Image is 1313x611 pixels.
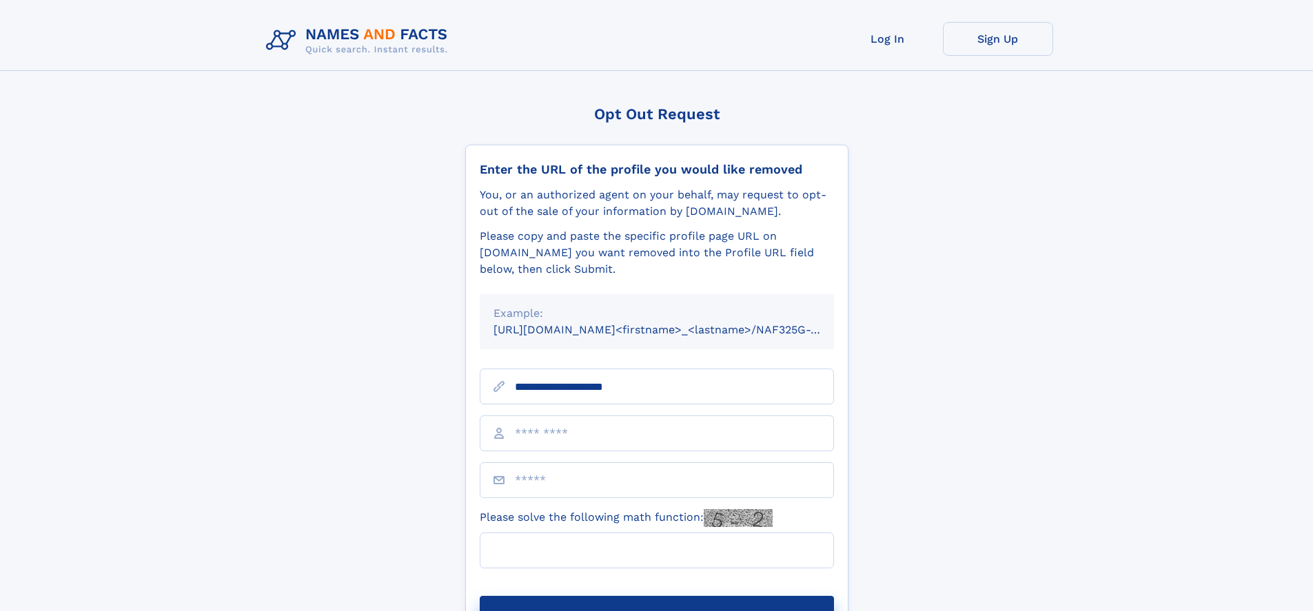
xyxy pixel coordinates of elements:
div: You, or an authorized agent on your behalf, may request to opt-out of the sale of your informatio... [480,187,834,220]
div: Opt Out Request [465,105,848,123]
div: Example: [493,305,820,322]
div: Please copy and paste the specific profile page URL on [DOMAIN_NAME] you want removed into the Pr... [480,228,834,278]
img: Logo Names and Facts [261,22,459,59]
div: Enter the URL of the profile you would like removed [480,162,834,177]
a: Log In [833,22,943,56]
small: [URL][DOMAIN_NAME]<firstname>_<lastname>/NAF325G-xxxxxxxx [493,323,860,336]
label: Please solve the following math function: [480,509,773,527]
a: Sign Up [943,22,1053,56]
